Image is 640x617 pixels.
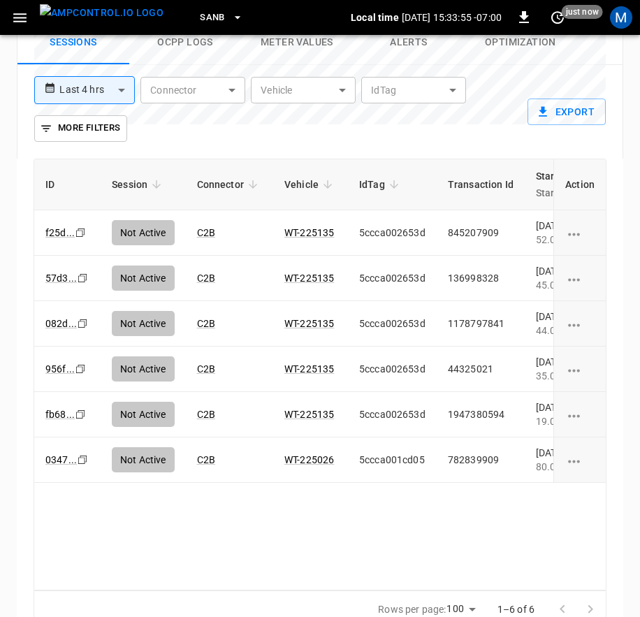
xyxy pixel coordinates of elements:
[194,4,249,31] button: SanB
[378,602,446,616] p: Rows per page:
[112,447,175,472] div: Not Active
[528,99,606,125] button: Export
[34,159,101,210] th: ID
[284,363,334,375] a: WT-225135
[74,407,88,422] div: copy
[536,460,606,474] div: 80.00%
[437,347,525,392] td: 44325021
[536,446,606,474] div: [DATE] 11:15:08
[200,10,225,26] span: SanB
[351,10,399,24] p: Local time
[348,392,437,437] td: 5ccca002653d
[565,453,595,467] div: charging session options
[284,409,334,420] a: WT-225135
[402,10,502,24] p: [DATE] 15:33:55 -07:00
[553,159,606,210] th: Action
[565,226,595,240] div: charging session options
[536,414,606,428] div: 19.00%
[536,400,606,428] div: [DATE] 13:13:56
[546,6,569,29] button: set refresh interval
[197,409,215,420] a: C2B
[497,602,534,616] p: 1–6 of 6
[565,271,595,285] div: charging session options
[59,77,135,103] div: Last 4 hrs
[112,402,175,427] div: Not Active
[348,437,437,483] td: 5ccca001cd05
[437,392,525,437] td: 1947380594
[112,356,175,382] div: Not Active
[284,176,337,193] span: Vehicle
[241,20,353,65] button: Meter Values
[359,176,403,193] span: IdTag
[465,20,576,65] button: Optimization
[437,437,525,483] td: 782839909
[74,361,88,377] div: copy
[348,347,437,392] td: 5ccca002653d
[610,6,632,29] div: profile-icon
[76,452,90,467] div: copy
[197,454,215,465] a: C2B
[536,355,606,383] div: [DATE] 13:52:17
[565,362,595,376] div: charging session options
[197,363,215,375] a: C2B
[284,454,334,465] a: WT-225026
[565,407,595,421] div: charging session options
[17,20,129,65] button: Sessions
[129,20,241,65] button: Ocpp logs
[34,115,127,142] button: More Filters
[112,176,166,193] span: Session
[353,20,465,65] button: Alerts
[437,159,525,210] th: Transaction Id
[40,4,163,22] img: ampcontrol.io logo
[536,168,602,201] span: Start TimeStart SoC
[536,369,606,383] div: 35.00%
[536,184,584,201] p: Start SoC
[565,317,595,331] div: charging session options
[197,176,262,193] span: Connector
[562,5,603,19] span: just now
[536,168,584,201] div: Start Time
[34,159,606,590] div: sessions table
